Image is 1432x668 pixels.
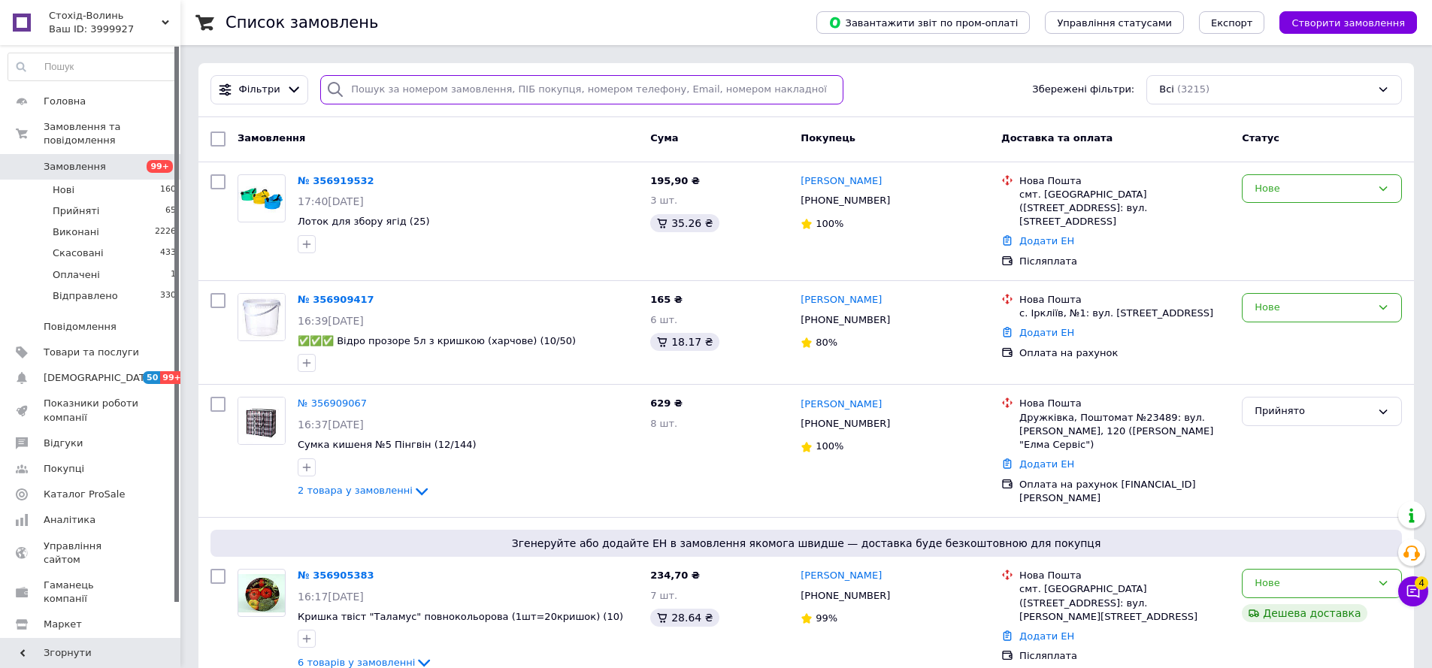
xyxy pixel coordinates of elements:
[1279,11,1417,34] button: Створити замовлення
[298,195,364,207] span: 17:40[DATE]
[1019,293,1230,307] div: Нова Пошта
[650,397,683,409] span: 629 ₴
[238,293,286,341] a: Фото товару
[650,214,719,232] div: 35.26 ₴
[298,591,364,603] span: 16:17[DATE]
[1291,17,1405,29] span: Створити замовлення
[1177,83,1209,95] span: (3215)
[320,75,843,104] input: Пошук за номером замовлення, ПІБ покупця, номером телефону, Email, номером накладної
[650,175,700,186] span: 195,90 ₴
[160,246,176,260] span: 433
[155,225,176,239] span: 2226
[298,419,364,431] span: 16:37[DATE]
[44,462,84,476] span: Покупці
[798,310,893,330] div: [PHONE_NUMBER]
[49,23,180,36] div: Ваш ID: 3999927
[53,183,74,197] span: Нові
[1264,17,1417,28] a: Створити замовлення
[298,216,430,227] a: Лоток для збору ягід (25)
[238,294,285,340] img: Фото товару
[1255,576,1371,591] div: Нове
[44,397,139,424] span: Показники роботи компанії
[44,513,95,527] span: Аналітика
[1019,255,1230,268] div: Післяплата
[53,268,100,282] span: Оплачені
[801,397,882,412] a: [PERSON_NAME]
[298,397,367,409] a: № 356909067
[143,371,160,384] span: 50
[238,397,286,445] a: Фото товару
[1255,404,1371,419] div: Прийнято
[298,485,431,496] a: 2 товара у замовленні
[147,160,173,173] span: 99+
[238,183,285,213] img: Фото товару
[828,16,1018,29] span: Завантажити звіт по пром-оплаті
[44,95,86,108] span: Головна
[160,289,176,303] span: 330
[238,397,285,444] img: Фото товару
[798,191,893,210] div: [PHONE_NUMBER]
[49,9,162,23] span: Стохід-Волинь
[650,294,683,305] span: 165 ₴
[801,174,882,189] a: [PERSON_NAME]
[44,120,180,147] span: Замовлення та повідомлення
[1001,132,1113,144] span: Доставка та оплата
[798,586,893,606] div: [PHONE_NUMBER]
[1019,582,1230,624] div: смт. [GEOGRAPHIC_DATA] ([STREET_ADDRESS]: вул. [PERSON_NAME][STREET_ADDRESS]
[8,53,177,80] input: Пошук
[298,175,374,186] a: № 356919532
[1211,17,1253,29] span: Експорт
[44,579,139,606] span: Гаманець компанії
[1045,11,1184,34] button: Управління статусами
[1019,346,1230,360] div: Оплата на рахунок
[801,132,855,144] span: Покупець
[650,418,677,429] span: 8 шт.
[816,440,843,452] span: 100%
[816,612,837,624] span: 99%
[216,536,1396,551] span: Згенеруйте або додайте ЕН в замовлення якомога швидше — доставка буде безкоштовною для покупця
[1242,604,1367,622] div: Дешева доставка
[1019,307,1230,320] div: с. Іркліїв, №1: вул. [STREET_ADDRESS]
[44,437,83,450] span: Відгуки
[1159,83,1174,97] span: Всі
[44,346,139,359] span: Товари та послуги
[53,204,99,218] span: Прийняті
[226,14,378,32] h1: Список замовлень
[650,609,719,627] div: 28.64 ₴
[298,439,477,450] span: Сумка кишеня №5 Пінгвін (12/144)
[816,218,843,229] span: 100%
[1019,649,1230,663] div: Післяплата
[816,11,1030,34] button: Завантажити звіт по пром-оплаті
[1199,11,1265,34] button: Експорт
[298,485,413,496] span: 2 товара у замовленні
[650,314,677,325] span: 6 шт.
[1019,458,1074,470] a: Додати ЕН
[298,335,576,346] a: ✅✅✅ Відро прозоре 5л з кришкою (харчове) (10/50)
[650,570,700,581] span: 234,70 ₴
[650,132,678,144] span: Cума
[239,83,280,97] span: Фільтри
[298,657,415,668] span: 6 товарів у замовленні
[44,488,125,501] span: Каталог ProSale
[801,293,882,307] a: [PERSON_NAME]
[298,570,374,581] a: № 356905383
[238,569,286,617] a: Фото товару
[171,268,176,282] span: 1
[1019,569,1230,582] div: Нова Пошта
[53,225,99,239] span: Виконані
[1019,411,1230,452] div: Дружківка, Поштомат №23489: вул. [PERSON_NAME], 120 ([PERSON_NAME] "Елма Сервіс")
[53,289,118,303] span: Відправлено
[1019,630,1074,642] a: Додати ЕН
[1019,397,1230,410] div: Нова Пошта
[1019,188,1230,229] div: смт. [GEOGRAPHIC_DATA] ([STREET_ADDRESS]: вул. [STREET_ADDRESS]
[1398,576,1428,606] button: Чат з покупцем4
[298,611,623,622] a: Кришка твіст "Таламус" повнокольорова (1шт=20кришок) (10)
[44,618,82,631] span: Маркет
[238,574,285,612] img: Фото товару
[650,333,719,351] div: 18.17 ₴
[1057,17,1172,29] span: Управління статусами
[160,371,185,384] span: 99+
